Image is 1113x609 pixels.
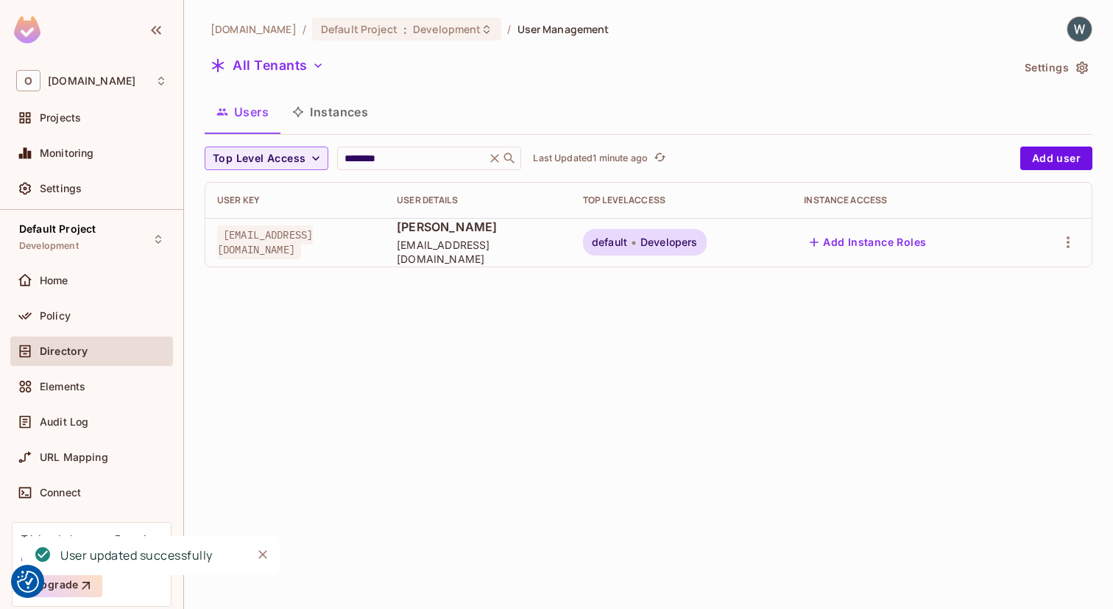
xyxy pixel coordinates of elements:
li: / [303,22,306,36]
button: Consent Preferences [17,571,39,593]
span: Workspace: oxylabs.io [48,75,135,87]
span: : [403,24,408,35]
span: Top Level Access [213,149,305,168]
div: User Key [217,194,373,206]
button: Close [252,543,274,566]
button: Settings [1019,56,1092,80]
button: Users [205,94,280,130]
span: Elements [40,381,85,392]
button: All Tenants [205,54,330,77]
button: Add user [1020,147,1092,170]
span: Development [413,22,481,36]
span: O [16,70,40,91]
span: Audit Log [40,416,88,428]
span: [EMAIL_ADDRESS][DOMAIN_NAME] [217,225,313,259]
p: Last Updated 1 minute ago [533,152,648,164]
span: Monitoring [40,147,94,159]
span: Settings [40,183,82,194]
span: refresh [654,151,666,166]
span: User Management [517,22,609,36]
span: Developers [640,236,698,248]
div: Top Level Access [583,194,780,206]
span: Home [40,275,68,286]
div: User Details [397,194,559,206]
span: Connect [40,487,81,499]
button: Instances [280,94,380,130]
button: Add Instance Roles [804,230,932,254]
span: Policy [40,310,71,322]
span: the active workspace [211,22,297,36]
span: Projects [40,112,81,124]
span: [EMAIL_ADDRESS][DOMAIN_NAME] [397,238,559,266]
span: [PERSON_NAME] [397,219,559,235]
img: Web Team [1067,17,1092,41]
span: Default Project [19,223,96,235]
span: Default Project [321,22,397,36]
span: Directory [40,345,88,357]
div: User updated successfully [60,546,213,565]
img: Revisit consent button [17,571,39,593]
button: refresh [651,149,668,167]
li: / [507,22,511,36]
span: default [592,236,627,248]
span: URL Mapping [40,451,108,463]
button: Top Level Access [205,147,328,170]
div: Instance Access [804,194,1008,206]
img: SReyMgAAAABJRU5ErkJggg== [14,16,40,43]
span: Click to refresh data [648,149,668,167]
span: Development [19,240,79,252]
